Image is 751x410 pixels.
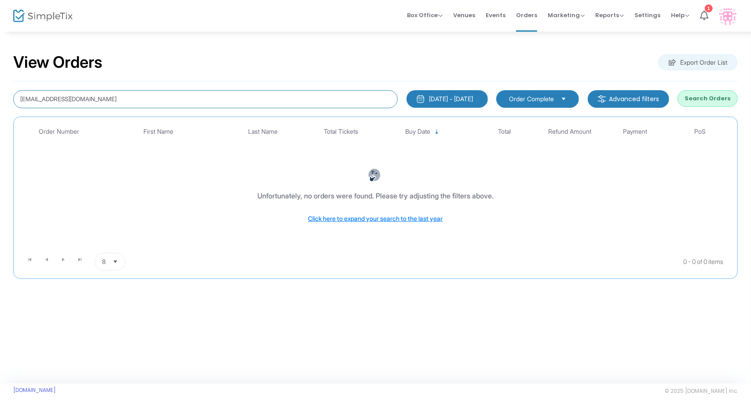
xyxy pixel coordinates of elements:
div: 1 [705,4,713,12]
span: Order Number [39,128,79,135]
span: Help [671,11,689,19]
button: Select [557,94,570,104]
span: 8 [102,257,106,266]
div: [DATE] - [DATE] [429,95,473,103]
img: filter [597,95,606,103]
span: Orders [516,4,537,26]
span: Box Office [407,11,443,19]
m-button: Advanced filters [588,90,669,108]
span: Events [486,4,506,26]
kendo-pager-info: 0 - 0 of 0 items [213,253,723,271]
span: © 2025 [DOMAIN_NAME] Inc. [665,388,738,395]
div: Data table [18,121,733,249]
img: face-thinking.png [368,168,381,182]
span: PoS [695,128,706,135]
th: Total [472,121,537,142]
div: Unfortunately, no orders were found. Please try adjusting the filters above. [257,190,494,201]
span: Sortable [433,128,440,135]
span: Reports [595,11,624,19]
a: [DOMAIN_NAME] [13,387,56,394]
span: Payment [623,128,647,135]
span: Marketing [548,11,585,19]
button: [DATE] - [DATE] [407,90,488,108]
span: Buy Date [405,128,430,135]
span: Order Complete [509,95,554,103]
img: monthly [416,95,425,103]
button: Search Orders [678,90,738,107]
span: Last Name [248,128,278,135]
h2: View Orders [13,53,103,72]
button: Select [109,253,121,270]
input: Search by name, email, phone, order number, ip address, or last 4 digits of card [13,90,398,108]
span: Click here to expand your search to the last year [308,215,443,222]
span: First Name [143,128,173,135]
th: Refund Amount [537,121,602,142]
th: Total Tickets [308,121,374,142]
span: Venues [453,4,475,26]
span: Settings [634,4,660,26]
